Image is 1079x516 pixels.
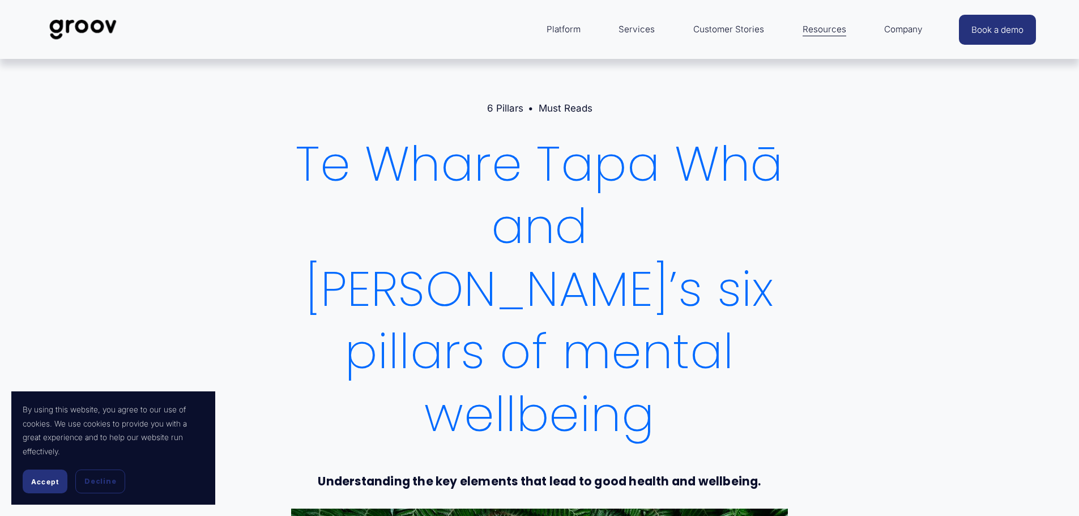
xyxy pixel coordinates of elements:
[539,103,592,114] a: Must Reads
[23,403,204,458] p: By using this website, you agree to our use of cookies. We use cookies to provide you with a grea...
[291,133,787,446] h1: Te Whare Tapa Whā and [PERSON_NAME]’s six pillars of mental wellbeing
[23,470,67,493] button: Accept
[11,391,215,505] section: Cookie banner
[84,476,116,487] span: Decline
[878,16,928,43] a: folder dropdown
[43,11,123,48] img: Groov | Workplace Science Platform | Unlock Performance | Drive Results
[541,16,586,43] a: folder dropdown
[31,477,59,486] span: Accept
[318,474,761,489] strong: Understanding the key elements that lead to good health and wellbeing.
[547,22,581,37] span: Platform
[487,103,523,114] a: 6 Pillars
[613,16,660,43] a: Services
[75,470,125,493] button: Decline
[959,15,1036,45] a: Book a demo
[803,22,846,37] span: Resources
[797,16,852,43] a: folder dropdown
[884,22,923,37] span: Company
[688,16,770,43] a: Customer Stories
